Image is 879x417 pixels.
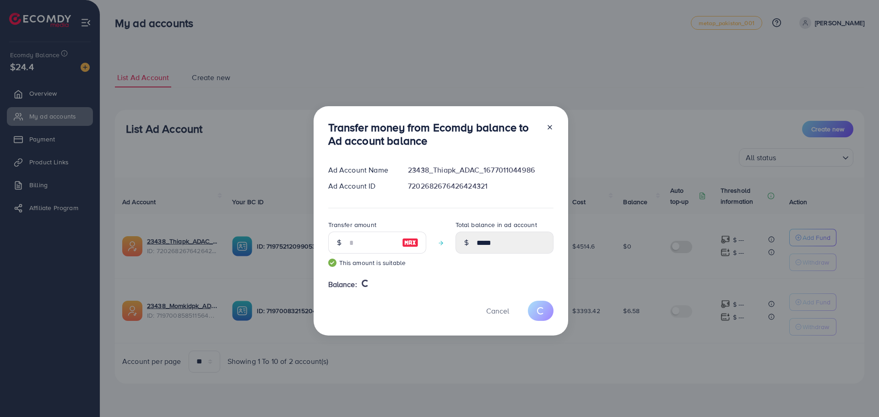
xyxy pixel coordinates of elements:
img: guide [328,259,336,267]
div: Ad Account Name [321,165,401,175]
div: 7202682676426424321 [401,181,560,191]
iframe: Chat [840,376,872,410]
span: Balance: [328,279,357,290]
img: image [402,237,418,248]
div: Ad Account ID [321,181,401,191]
button: Cancel [475,301,521,320]
span: Cancel [486,306,509,316]
h3: Transfer money from Ecomdy balance to Ad account balance [328,121,539,147]
label: Total balance in ad account [456,220,537,229]
label: Transfer amount [328,220,376,229]
small: This amount is suitable [328,258,426,267]
div: 23438_Thiapk_ADAC_1677011044986 [401,165,560,175]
